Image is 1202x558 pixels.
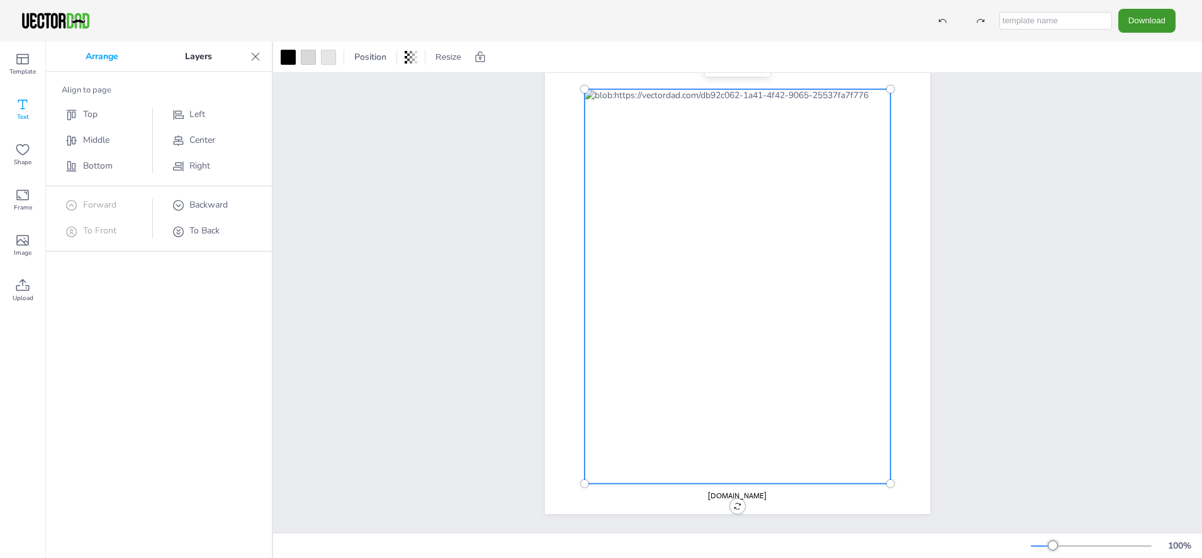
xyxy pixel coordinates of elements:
[1164,540,1194,552] div: 100 %
[14,248,31,258] span: Image
[83,225,116,237] span: To Front
[189,134,215,146] span: Center
[602,47,873,73] span: WEEKLY MEAL PLANNER
[83,160,113,172] span: Bottom
[52,42,152,72] p: Arrange
[189,199,228,211] span: Backward
[430,47,466,67] button: Resize
[152,42,245,72] p: Layers
[62,84,256,96] div: Align to page
[14,157,31,167] span: Shape
[999,12,1112,30] input: template name
[20,11,91,30] img: VectorDad-1.png
[13,293,33,303] span: Upload
[83,199,116,211] span: Forward
[17,112,29,122] span: Text
[83,108,98,120] span: Top
[14,203,32,213] span: Frame
[83,134,110,146] span: Middle
[1118,9,1176,32] button: Download
[189,108,205,120] span: Left
[708,491,767,501] span: [DOMAIN_NAME]
[189,160,210,172] span: Right
[9,67,36,77] span: Template
[189,225,220,237] span: To Back
[352,51,389,63] span: Position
